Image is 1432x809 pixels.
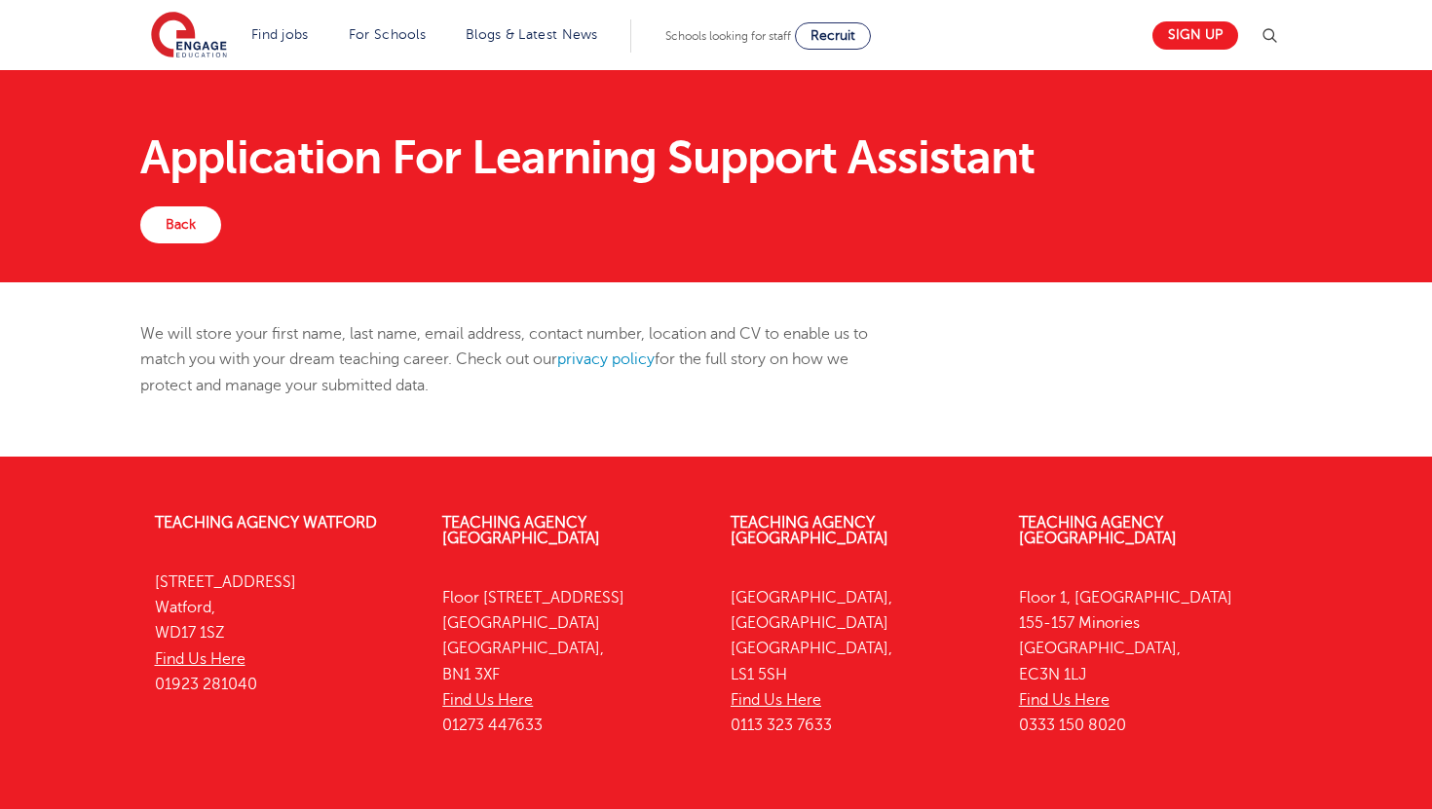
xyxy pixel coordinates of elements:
[557,350,655,368] a: privacy policy
[731,585,990,739] p: [GEOGRAPHIC_DATA], [GEOGRAPHIC_DATA] [GEOGRAPHIC_DATA], LS1 5SH 0113 323 7633
[155,514,377,532] a: Teaching Agency Watford
[466,27,598,42] a: Blogs & Latest News
[140,206,221,243] a: Back
[442,691,533,709] a: Find Us Here
[1019,691,1110,709] a: Find Us Here
[151,12,227,60] img: Engage Education
[731,691,821,709] a: Find Us Here
[155,570,414,697] p: [STREET_ADDRESS] Watford, WD17 1SZ 01923 281040
[665,29,791,43] span: Schools looking for staff
[1152,21,1238,50] a: Sign up
[251,27,309,42] a: Find jobs
[1019,585,1278,739] p: Floor 1, [GEOGRAPHIC_DATA] 155-157 Minories [GEOGRAPHIC_DATA], EC3N 1LJ 0333 150 8020
[140,134,1293,181] h1: Application For Learning Support Assistant
[349,27,426,42] a: For Schools
[442,585,701,739] p: Floor [STREET_ADDRESS] [GEOGRAPHIC_DATA] [GEOGRAPHIC_DATA], BN1 3XF 01273 447633
[731,514,888,547] a: Teaching Agency [GEOGRAPHIC_DATA]
[140,321,899,398] p: We will store your first name, last name, email address, contact number, location and CV to enabl...
[1019,514,1177,547] a: Teaching Agency [GEOGRAPHIC_DATA]
[155,650,245,668] a: Find Us Here
[795,22,871,50] a: Recruit
[442,514,600,547] a: Teaching Agency [GEOGRAPHIC_DATA]
[810,28,855,43] span: Recruit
